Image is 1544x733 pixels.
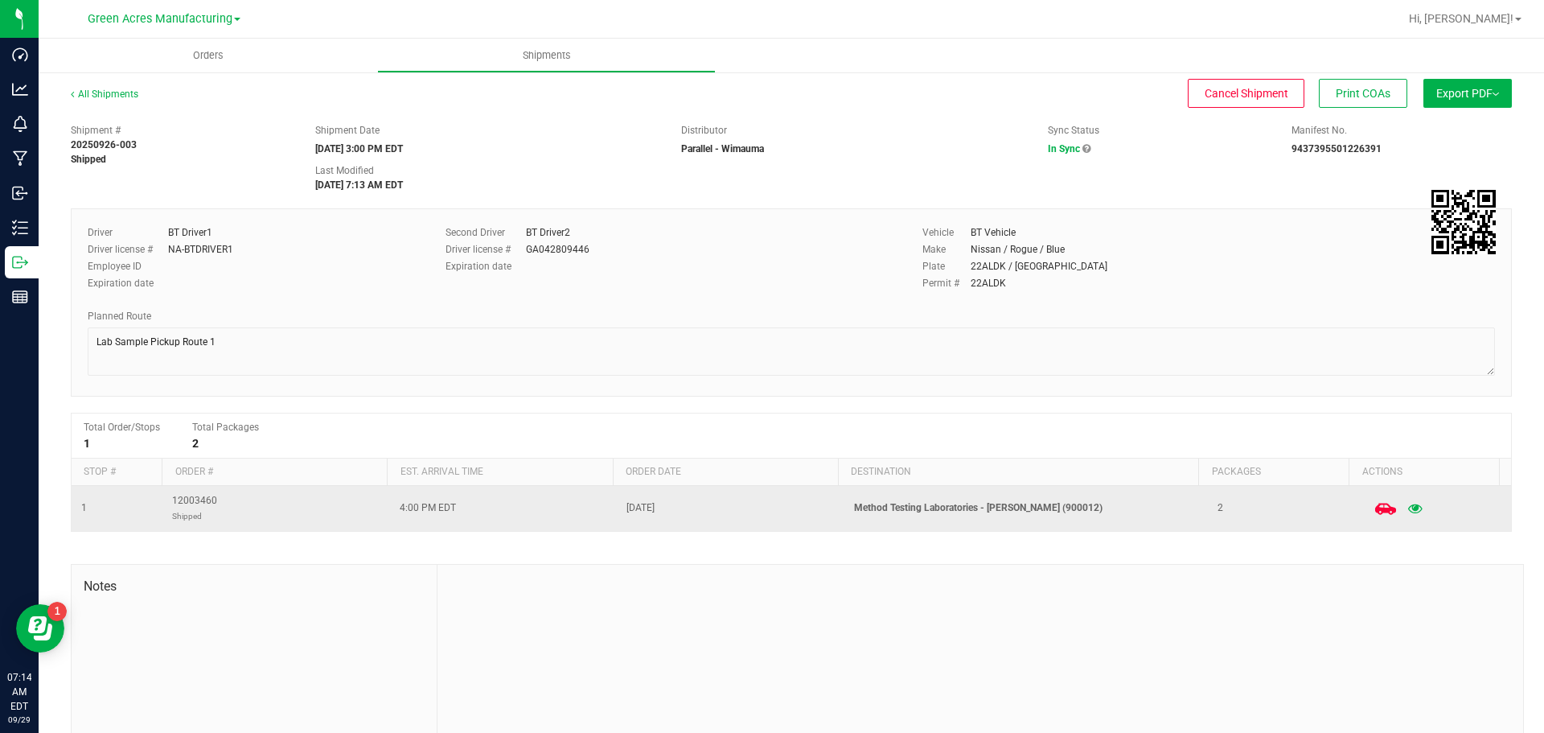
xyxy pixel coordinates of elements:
div: 22ALDK / [GEOGRAPHIC_DATA] [971,259,1107,274]
p: Shipped [172,509,217,524]
label: Make [922,242,971,257]
span: Planned Route [88,311,151,322]
strong: [DATE] 7:13 AM EDT [315,179,403,191]
strong: Shipped [71,154,106,165]
label: Driver [88,225,168,240]
label: Distributor [681,123,727,138]
inline-svg: Monitoring [12,116,28,132]
label: Manifest No. [1291,123,1347,138]
label: Driver license # [88,242,168,257]
strong: 2 [192,437,199,450]
button: Export PDF [1423,79,1512,108]
label: Permit # [922,276,971,290]
label: Sync Status [1048,123,1099,138]
a: Shipments [377,39,716,72]
span: Print COAs [1336,87,1390,100]
th: Packages [1198,459,1349,486]
span: 2 [1218,500,1223,516]
inline-svg: Outbound [12,254,28,270]
label: Expiration date [88,276,168,290]
span: Orders [171,48,245,63]
iframe: Resource center unread badge [47,602,67,621]
inline-svg: Inbound [12,185,28,201]
span: In Sync [1048,143,1080,154]
div: Nissan / Rogue / Blue [971,242,1065,257]
label: Last Modified [315,163,374,178]
span: Notes [84,577,425,596]
label: Plate [922,259,971,274]
span: 1 [81,500,87,516]
span: Mark this stop as Arrived in BioTrack. [1368,491,1403,526]
div: BT Vehicle [971,225,1016,240]
p: Method Testing Laboratories - [PERSON_NAME] (900012) [854,500,1198,516]
strong: 1 [84,437,90,450]
span: 12003460 [172,493,217,524]
label: Second Driver [446,225,526,240]
qrcode: 20250926-003 [1431,190,1496,254]
label: Expiration date [446,259,526,274]
div: GA042809446 [526,242,589,257]
inline-svg: Manufacturing [12,150,28,167]
div: 22ALDK [971,276,1006,290]
div: BT Driver1 [168,225,212,240]
a: Orders [39,39,377,72]
div: BT Driver2 [526,225,570,240]
label: Driver license # [446,242,526,257]
inline-svg: Reports [12,289,28,305]
th: Stop # [72,459,162,486]
iframe: Resource center [16,604,64,653]
span: Total Packages [192,422,259,433]
span: Export PDF [1436,87,1499,100]
strong: 20250926-003 [71,139,137,150]
div: NA-BTDRIVER1 [168,242,233,257]
inline-svg: Inventory [12,220,28,236]
strong: [DATE] 3:00 PM EDT [315,143,403,154]
button: Cancel Shipment [1188,79,1304,108]
button: Print COAs [1319,79,1407,108]
span: 4:00 PM EDT [400,500,456,516]
span: [DATE] [626,500,655,516]
th: Est. arrival time [387,459,612,486]
th: Destination [838,459,1198,486]
span: Hi, [PERSON_NAME]! [1409,12,1513,25]
span: Cancel Shipment [1205,87,1288,100]
th: Order date [613,459,838,486]
label: Vehicle [922,225,971,240]
a: All Shipments [71,89,138,100]
strong: 9437395501226391 [1291,143,1382,154]
inline-svg: Analytics [12,81,28,97]
label: Shipment Date [315,123,380,138]
p: 07:14 AM EDT [7,670,31,714]
span: Shipments [501,48,593,63]
label: Employee ID [88,259,168,274]
th: Order # [162,459,387,486]
img: Scan me! [1431,190,1496,254]
p: 09/29 [7,714,31,726]
strong: Parallel - Wimauma [681,143,764,154]
span: Total Order/Stops [84,422,160,433]
span: Shipment # [71,123,291,138]
th: Actions [1349,459,1499,486]
span: Green Acres Manufacturing [88,12,232,26]
inline-svg: Dashboard [12,47,28,63]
